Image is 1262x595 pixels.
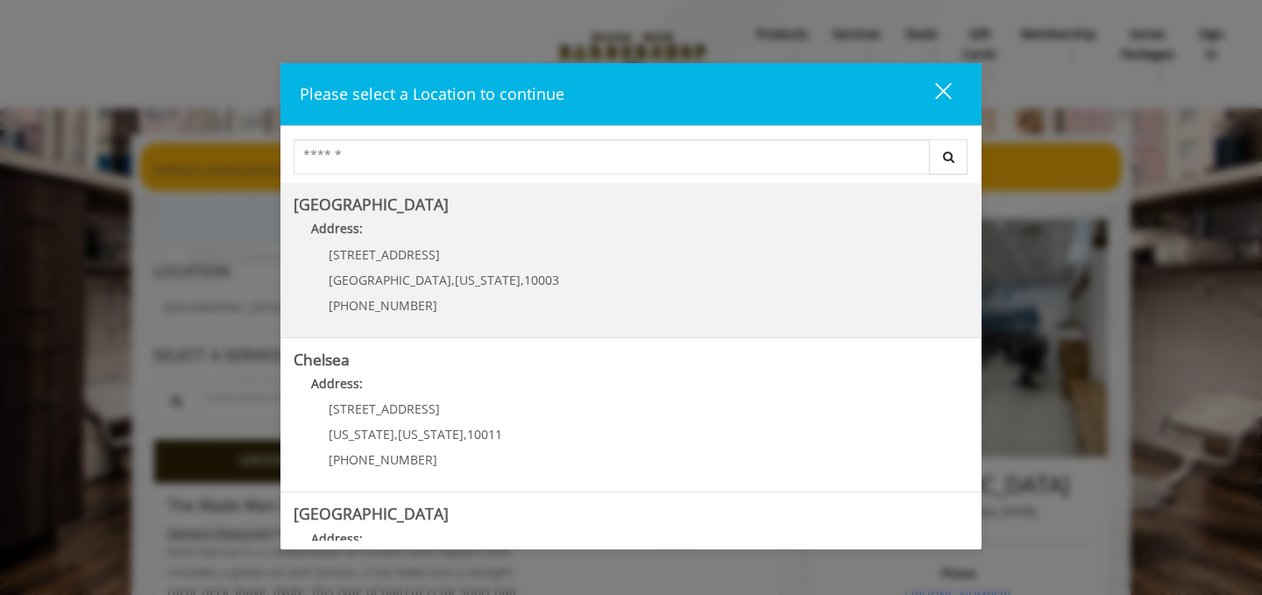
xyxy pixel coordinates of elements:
span: [PHONE_NUMBER] [329,297,437,314]
b: Chelsea [294,349,350,370]
span: , [451,272,455,288]
span: [US_STATE] [329,426,394,443]
span: 10003 [524,272,559,288]
b: [GEOGRAPHIC_DATA] [294,503,449,524]
span: [US_STATE] [398,426,464,443]
div: Center Select [294,139,968,183]
span: , [394,426,398,443]
div: close dialog [915,81,950,108]
b: Address: [311,375,363,392]
span: [PHONE_NUMBER] [329,451,437,468]
i: Search button [939,151,959,163]
button: close dialog [903,76,962,112]
span: 10011 [467,426,502,443]
span: [STREET_ADDRESS] [329,246,440,263]
span: Please select a Location to continue [300,83,564,104]
span: , [521,272,524,288]
span: [US_STATE] [455,272,521,288]
b: [GEOGRAPHIC_DATA] [294,194,449,215]
span: [STREET_ADDRESS] [329,400,440,417]
span: , [464,426,467,443]
input: Search Center [294,139,930,174]
b: Address: [311,220,363,237]
b: Address: [311,530,363,547]
span: [GEOGRAPHIC_DATA] [329,272,451,288]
